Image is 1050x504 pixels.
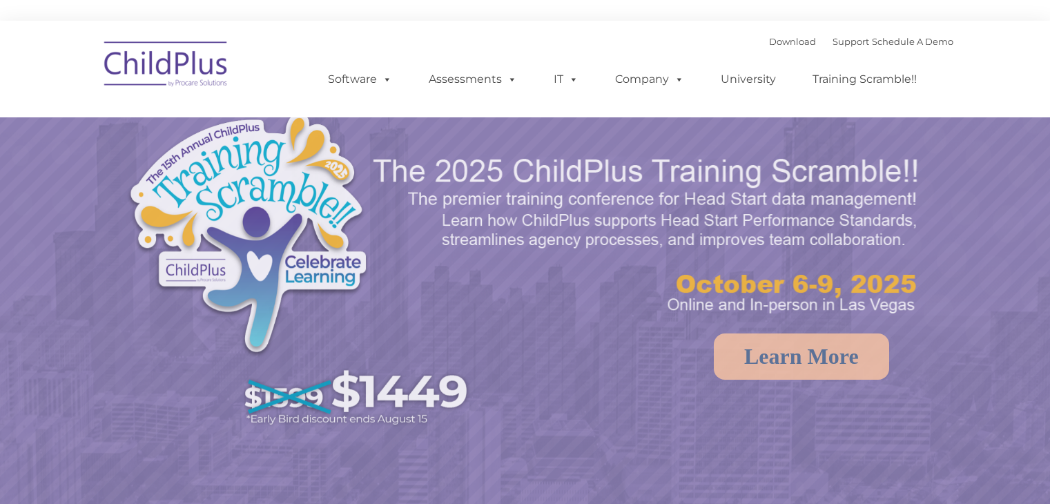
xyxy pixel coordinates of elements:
[714,333,889,380] a: Learn More
[601,66,698,93] a: Company
[415,66,531,93] a: Assessments
[769,36,816,47] a: Download
[833,36,869,47] a: Support
[314,66,406,93] a: Software
[799,66,931,93] a: Training Scramble!!
[769,36,953,47] font: |
[872,36,953,47] a: Schedule A Demo
[97,32,235,101] img: ChildPlus by Procare Solutions
[707,66,790,93] a: University
[540,66,592,93] a: IT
